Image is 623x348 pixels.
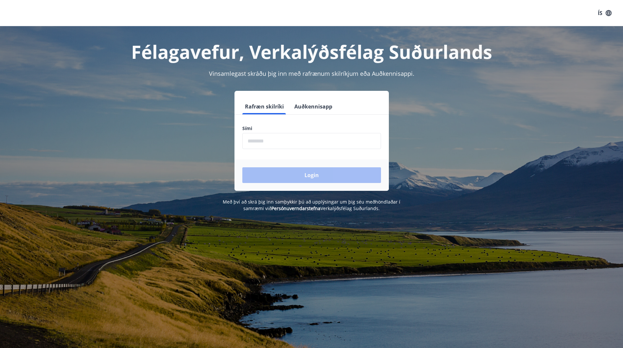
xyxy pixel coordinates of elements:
[209,70,414,77] span: Vinsamlegast skráðu þig inn með rafrænum skilríkjum eða Auðkennisappi.
[242,125,381,132] label: Sími
[594,7,615,19] button: ÍS
[223,199,400,211] span: Með því að skrá þig inn samþykkir þú að upplýsingar um þig séu meðhöndlaðar í samræmi við Verkalý...
[271,205,320,211] a: Persónuverndarstefna
[292,99,335,114] button: Auðkennisapp
[242,99,286,114] button: Rafræn skilríki
[84,39,539,64] h1: Félagavefur, Verkalýðsfélag Suðurlands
